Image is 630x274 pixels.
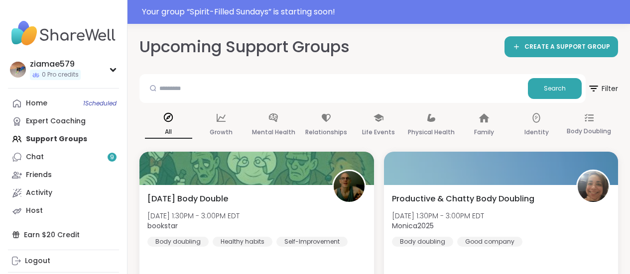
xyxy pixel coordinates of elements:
[524,126,549,138] p: Identity
[139,36,350,58] h2: Upcoming Support Groups
[26,116,86,126] div: Expert Coaching
[8,94,119,112] a: Home1Scheduled
[588,74,618,103] button: Filter
[83,99,117,107] span: 1 Scheduled
[8,16,119,51] img: ShareWell Nav Logo
[276,237,348,247] div: Self-Improvement
[8,112,119,130] a: Expert Coaching
[210,126,233,138] p: Growth
[26,98,47,108] div: Home
[26,206,43,216] div: Host
[42,71,79,79] span: 0 Pro credits
[8,184,119,202] a: Activity
[305,126,347,138] p: Relationships
[457,237,522,247] div: Good company
[147,221,178,231] b: bookstar
[8,148,119,166] a: Chat9
[142,6,624,18] div: Your group “ Spirit-Filled Sundays ” is starting soon!
[147,237,209,247] div: Body doubling
[544,84,566,93] span: Search
[147,193,228,205] span: [DATE] Body Double
[25,256,50,266] div: Logout
[213,237,272,247] div: Healthy habits
[30,59,81,70] div: ziamae579
[567,125,611,137] p: Body Doubling
[10,62,26,78] img: ziamae579
[578,171,609,202] img: Monica2025
[362,126,395,138] p: Life Events
[392,237,453,247] div: Body doubling
[8,226,119,244] div: Earn $20 Credit
[392,221,434,231] b: Monica2025
[26,170,52,180] div: Friends
[474,126,494,138] p: Family
[252,126,295,138] p: Mental Health
[392,211,484,221] span: [DATE] 1:30PM - 3:00PM EDT
[147,211,240,221] span: [DATE] 1:30PM - 3:00PM EDT
[26,188,52,198] div: Activity
[8,202,119,220] a: Host
[408,126,455,138] p: Physical Health
[8,166,119,184] a: Friends
[334,171,365,202] img: bookstar
[392,193,534,205] span: Productive & Chatty Body Doubling
[588,77,618,100] span: Filter
[528,78,582,99] button: Search
[145,126,192,139] p: All
[8,252,119,270] a: Logout
[110,153,114,162] span: 9
[26,152,44,162] div: Chat
[504,36,618,57] a: CREATE A SUPPORT GROUP
[524,43,610,51] span: CREATE A SUPPORT GROUP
